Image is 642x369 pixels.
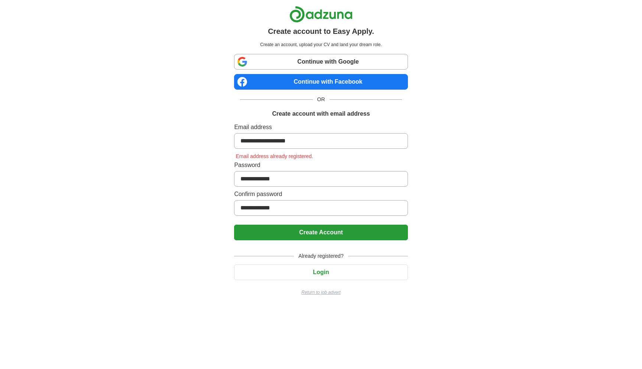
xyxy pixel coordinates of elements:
span: Already registered? [294,252,348,260]
label: Confirm password [234,190,408,199]
span: OR [313,96,330,103]
a: Continue with Facebook [234,74,408,90]
label: Email address [234,123,408,132]
label: Password [234,161,408,170]
a: Return to job advert [234,289,408,296]
h1: Create account with email address [272,109,370,118]
h1: Create account to Easy Apply. [268,26,374,37]
p: Create an account, upload your CV and land your dream role. [236,41,406,48]
span: Email address already registered. [234,153,315,159]
button: Create Account [234,225,408,240]
img: Adzuna logo [289,6,353,23]
a: Continue with Google [234,54,408,70]
button: Login [234,264,408,280]
a: Login [234,269,408,275]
